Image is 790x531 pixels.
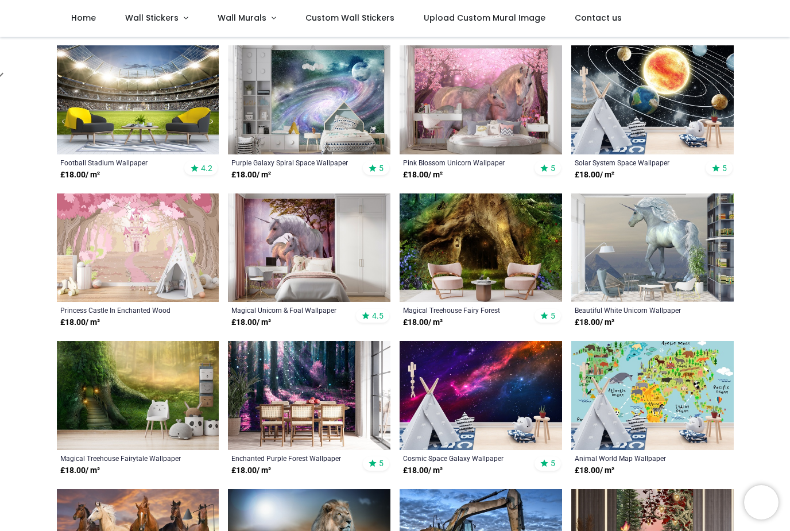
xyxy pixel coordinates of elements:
a: Magical Treehouse Fairytale Wallpaper [60,454,185,463]
span: 5 [551,163,555,173]
a: Beautiful White Unicorn Wallpaper [575,305,699,315]
span: Wall Stickers [125,12,179,24]
span: 5 [551,458,555,468]
a: Football Stadium Wallpaper [60,158,185,167]
span: Contact us [575,12,622,24]
a: Princess Castle In Enchanted Wood Wallpaper [60,305,185,315]
strong: £ 18.00 / m² [575,317,614,328]
img: Magical Treehouse Fairytale Wall Mural Wallpaper [57,341,219,449]
a: Pink Blossom Unicorn Wallpaper [403,158,528,167]
strong: £ 18.00 / m² [403,169,443,181]
img: Purple Galaxy Spiral Space Wall Mural Wallpaper [228,45,390,154]
a: Cosmic Space Galaxy Wallpaper [403,454,528,463]
img: Enchanted Purple Forest Wall Mural Wallpaper [228,341,390,449]
a: Solar System Space Wallpaper [575,158,699,167]
img: Animal World Map Wall Mural Wallpaper [571,341,734,449]
strong: £ 18.00 / m² [231,465,271,476]
strong: £ 18.00 / m² [60,465,100,476]
span: Home [71,12,96,24]
span: 4.2 [201,163,212,173]
span: 5 [551,311,555,321]
span: 5 [722,163,727,173]
strong: £ 18.00 / m² [60,317,100,328]
span: 5 [379,458,384,468]
img: Cosmic Space Galaxy Wall Mural Wallpaper [400,341,562,449]
strong: £ 18.00 / m² [231,169,271,181]
span: Wall Murals [218,12,266,24]
strong: £ 18.00 / m² [231,317,271,328]
span: 5 [379,163,384,173]
strong: £ 18.00 / m² [403,465,443,476]
a: Magical Unicorn & Foal Wallpaper [231,305,356,315]
span: Custom Wall Stickers [305,12,394,24]
iframe: Brevo live chat [744,485,779,520]
img: Princess Castle In Enchanted Wood Wall Mural Wallpaper [57,193,219,302]
span: 4.5 [372,311,384,321]
img: Beautiful White Unicorn Wall Mural Wallpaper [571,193,734,302]
strong: £ 18.00 / m² [403,317,443,328]
img: Magical Treehouse Fairy Forest Wall Mural Wallpaper [400,193,562,302]
span: Upload Custom Mural Image [424,12,545,24]
img: Magical Unicorn & Foal Wall Mural Wallpaper [228,193,390,302]
img: Football Stadium Wall Mural Wallpaper [57,45,219,154]
img: Solar System Space Wall Mural Wallpaper - Mod2 [571,45,734,154]
img: Pink Blossom Unicorn Wall Mural Wallpaper [400,45,562,154]
strong: £ 18.00 / m² [60,169,100,181]
strong: £ 18.00 / m² [575,169,614,181]
a: Enchanted Purple Forest Wallpaper [231,454,356,463]
a: Animal World Map Wallpaper [575,454,699,463]
a: Magical Treehouse Fairy Forest Wallpaper [403,305,528,315]
a: Purple Galaxy Spiral Space Wallpaper [231,158,356,167]
strong: £ 18.00 / m² [575,465,614,476]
